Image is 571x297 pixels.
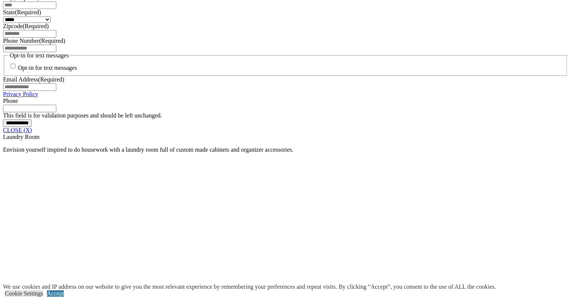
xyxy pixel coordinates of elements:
label: Phone [3,98,18,104]
label: State [3,9,41,15]
a: Privacy Policy [3,91,38,97]
span: Laundry Room [3,134,39,140]
p: Envision yourself inspired to do housework with a laundry room full of custom made cabinets and o... [3,146,568,153]
span: (Required) [39,38,65,44]
span: (Required) [23,23,48,29]
a: Accept [47,290,64,297]
a: Cookie Settings [5,290,43,297]
label: Email Address [3,76,64,83]
a: CLOSE (X) [3,127,32,133]
div: This field is for validation purposes and should be left unchanged. [3,112,568,119]
span: (Required) [15,9,41,15]
legend: Opt-in for text messages [9,52,69,59]
div: We use cookies and IP address on our website to give you the most relevant experience by remember... [3,283,496,290]
label: Opt-in for text messages [18,65,77,71]
label: Phone Number [3,38,65,44]
span: (Required) [38,76,64,83]
label: Zipcode [3,23,49,29]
